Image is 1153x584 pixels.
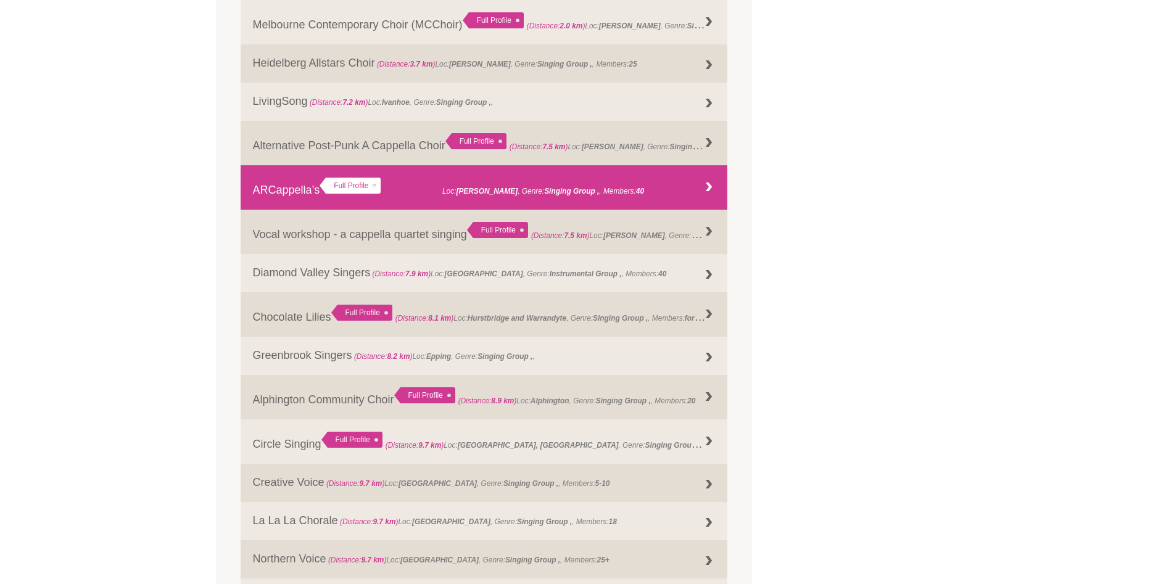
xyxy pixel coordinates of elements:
strong: Singing Group , [505,556,560,564]
a: La La La Chorale (Distance:9.7 km)Loc:[GEOGRAPHIC_DATA], Genre:Singing Group ,, Members:18 [241,502,728,540]
strong: [PERSON_NAME] [603,231,665,240]
strong: for performance 50 -60 [685,311,764,323]
span: (Distance: ) [373,269,431,278]
span: (Distance: ) [527,22,585,30]
span: Loc: , Genre: , Members: [458,397,696,405]
strong: Singing Group , [645,438,702,450]
strong: Singing Group , [670,139,725,152]
span: Loc: , Genre: , [531,228,755,241]
span: Loc: , Genre: , Members: [510,139,774,152]
strong: 18 [609,517,617,526]
strong: 25 [629,60,637,68]
strong: Singing Group , [596,397,651,405]
strong: 9.7 km [359,479,382,488]
span: (Distance: ) [386,441,444,450]
a: Diamond Valley Singers (Distance:7.9 km)Loc:[GEOGRAPHIC_DATA], Genre:Instrumental Group ,, Member... [241,254,728,292]
a: Alphington Community Choir Full Profile (Distance:8.9 km)Loc:Alphington, Genre:Singing Group ,, M... [241,375,728,419]
span: (Distance: ) [326,479,385,488]
span: Loc: , Genre: , Members: [324,479,610,488]
div: Full Profile [445,133,506,149]
strong: 40 [636,187,644,195]
span: (Distance: ) [458,397,517,405]
strong: Singing Group , [593,314,648,323]
strong: Singing Group , [436,98,491,107]
strong: Singing Group , [687,19,742,31]
span: Loc: , Genre: , Members: [384,187,644,195]
strong: 9.7 km [418,441,441,450]
div: Full Profile [467,222,528,238]
a: ARCappella’s Full Profile (Distance:7.5 km)Loc:[PERSON_NAME], Genre:Singing Group ,, Members:40 [241,165,728,210]
div: Full Profile [331,305,392,321]
span: (Distance: ) [510,142,568,151]
strong: Ivanhoe [382,98,410,107]
strong: 25+ [597,556,610,564]
span: Loc: , Genre: , Members: [375,60,637,68]
span: Loc: , Genre: , [308,98,494,107]
strong: Alphington [531,397,569,405]
span: Loc: , Genre: , [352,352,535,361]
span: Loc: , Genre: , Members: [370,269,666,278]
div: Full Profile [321,432,382,448]
strong: 7.5 km [417,187,440,195]
strong: [PERSON_NAME] [599,22,661,30]
strong: 7.2 km [342,98,365,107]
a: Circle Singing Full Profile (Distance:9.7 km)Loc:[GEOGRAPHIC_DATA], [GEOGRAPHIC_DATA], Genre:Sing... [241,419,728,464]
strong: [GEOGRAPHIC_DATA], [GEOGRAPHIC_DATA] [458,441,619,450]
strong: 8.9 km [491,397,514,405]
strong: Hurstbridge and Warrandyte [468,314,566,323]
strong: Singing Group , [503,479,558,488]
span: Loc: , Genre: , Members: [326,556,610,564]
strong: 20 [687,397,695,405]
strong: 3.7 km [410,60,432,68]
div: Full Profile [463,12,524,28]
strong: 8.1 km [428,314,451,323]
span: Loc: , Genre: , Members: [386,438,791,450]
a: Alternative Post-Punk A Cappella Choir Full Profile (Distance:7.5 km)Loc:[PERSON_NAME], Genre:Sin... [241,121,728,165]
strong: [GEOGRAPHIC_DATA] [400,556,479,564]
strong: 7.5 km [542,142,565,151]
strong: 8.2 km [387,352,410,361]
strong: Singing Group , [537,60,592,68]
strong: 5-10 [595,479,610,488]
strong: 2.0 km [560,22,582,30]
strong: Instrumental Group , [550,269,622,278]
strong: [PERSON_NAME] [449,60,511,68]
span: (Distance: ) [384,187,442,195]
strong: [GEOGRAPHIC_DATA] [412,517,490,526]
strong: [PERSON_NAME] [582,142,643,151]
span: (Distance: ) [354,352,413,361]
span: Loc: , Genre: , Members: [395,311,764,323]
strong: Epping [426,352,451,361]
strong: Singing Group , [517,517,572,526]
a: Vocal workshop - a cappella quartet singing Full Profile (Distance:7.5 km)Loc:[PERSON_NAME], Genr... [241,210,728,254]
span: (Distance: ) [377,60,436,68]
strong: [GEOGRAPHIC_DATA] [399,479,477,488]
strong: 7.9 km [405,269,428,278]
strong: [PERSON_NAME] [456,187,518,195]
strong: 40 [658,269,666,278]
a: Heidelberg Allstars Choir (Distance:3.7 km)Loc:[PERSON_NAME], Genre:Singing Group ,, Members:25 [241,44,728,83]
span: (Distance: ) [328,556,387,564]
span: (Distance: ) [310,98,368,107]
a: LivingSong (Distance:7.2 km)Loc:Ivanhoe, Genre:Singing Group ,, [241,83,728,121]
span: (Distance: ) [531,231,590,240]
div: Full Profile [394,387,455,403]
span: (Distance: ) [340,517,399,526]
strong: 9.7 km [361,556,384,564]
div: Full Profile [320,178,381,194]
strong: 7.5 km [564,231,587,240]
strong: [GEOGRAPHIC_DATA] [445,269,523,278]
a: Greenbrook Singers (Distance:8.2 km)Loc:Epping, Genre:Singing Group ,, [241,337,728,375]
strong: Class Workshop , [692,231,753,240]
a: Northern Voice (Distance:9.7 km)Loc:[GEOGRAPHIC_DATA], Genre:Singing Group ,, Members:25+ [241,540,728,578]
a: Chocolate Lilies Full Profile (Distance:8.1 km)Loc:Hurstbridge and Warrandyte, Genre:Singing Grou... [241,292,728,337]
span: Loc: , Genre: , Members: [338,517,617,526]
span: (Distance: ) [395,314,454,323]
strong: 9.7 km [373,517,395,526]
strong: Singing Group , [477,352,532,361]
span: Loc: , Genre: , Members: [527,19,791,31]
a: Creative Voice (Distance:9.7 km)Loc:[GEOGRAPHIC_DATA], Genre:Singing Group ,, Members:5-10 [241,464,728,502]
strong: Singing Group , [544,187,599,195]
